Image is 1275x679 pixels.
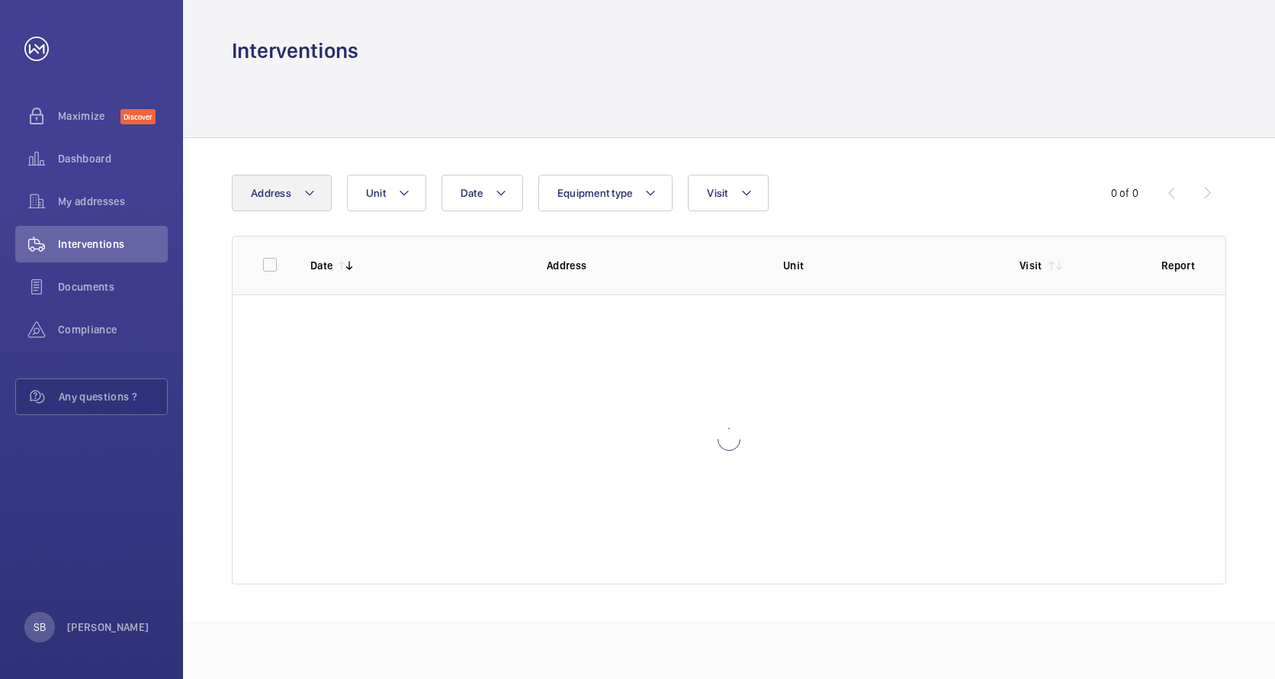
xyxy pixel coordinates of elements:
span: Unit [366,187,386,199]
span: Date [461,187,483,199]
button: Equipment type [538,175,673,211]
p: Unit [783,258,995,273]
span: Visit [707,187,727,199]
p: Visit [1020,258,1042,273]
p: Address [547,258,759,273]
p: [PERSON_NAME] [67,619,149,635]
button: Visit [688,175,768,211]
span: Address [251,187,291,199]
span: Compliance [58,322,168,337]
span: Maximize [58,108,120,124]
button: Address [232,175,332,211]
span: Interventions [58,237,168,252]
span: Any questions ? [59,389,167,404]
span: Discover [120,109,156,124]
p: SB [34,619,46,635]
div: 0 of 0 [1111,185,1139,201]
span: Equipment type [557,187,633,199]
p: Date [310,258,332,273]
span: My addresses [58,194,168,209]
button: Unit [347,175,426,211]
h1: Interventions [232,37,358,65]
p: Report [1161,258,1195,273]
span: Dashboard [58,151,168,166]
button: Date [442,175,523,211]
span: Documents [58,279,168,294]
